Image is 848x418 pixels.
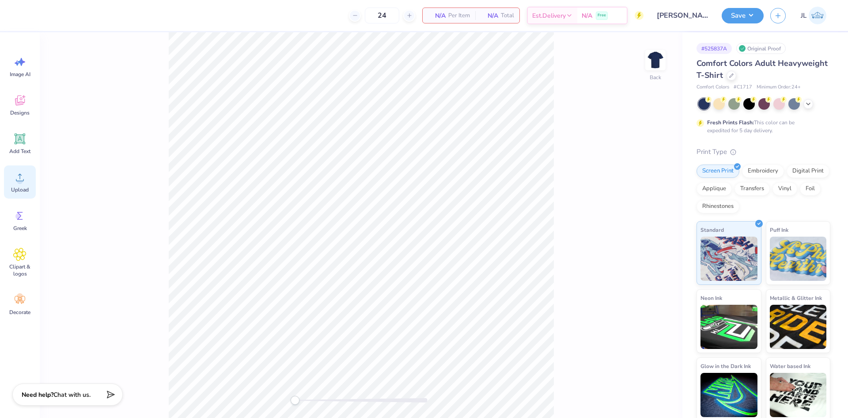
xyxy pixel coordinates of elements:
[770,293,822,303] span: Metallic & Glitter Ink
[428,11,446,20] span: N/A
[700,237,757,281] img: Standard
[9,148,30,155] span: Add Text
[736,43,786,54] div: Original Proof
[697,147,830,157] div: Print Type
[801,11,806,21] span: JL
[697,165,739,178] div: Screen Print
[800,182,821,196] div: Foil
[734,84,752,91] span: # C1717
[10,109,30,116] span: Designs
[650,7,715,24] input: Untitled Design
[598,12,606,19] span: Free
[700,361,751,371] span: Glow in the Dark Ink
[650,73,661,81] div: Back
[770,305,827,349] img: Metallic & Glitter Ink
[448,11,470,20] span: Per Item
[647,51,664,69] img: Back
[481,11,498,20] span: N/A
[365,8,399,23] input: – –
[697,58,828,81] span: Comfort Colors Adult Heavyweight T-Shirt
[291,396,299,405] div: Accessibility label
[11,186,29,193] span: Upload
[5,263,34,277] span: Clipart & logos
[22,391,53,399] strong: Need help?
[53,391,91,399] span: Chat with us.
[770,225,788,234] span: Puff Ink
[700,225,724,234] span: Standard
[10,71,30,78] span: Image AI
[734,182,770,196] div: Transfers
[697,200,739,213] div: Rhinestones
[697,182,732,196] div: Applique
[797,7,830,24] a: JL
[9,309,30,316] span: Decorate
[722,8,764,23] button: Save
[707,119,754,126] strong: Fresh Prints Flash:
[13,225,27,232] span: Greek
[697,84,729,91] span: Comfort Colors
[700,293,722,303] span: Neon Ink
[742,165,784,178] div: Embroidery
[770,361,810,371] span: Water based Ink
[697,43,732,54] div: # 525837A
[582,11,592,20] span: N/A
[787,165,829,178] div: Digital Print
[700,305,757,349] img: Neon Ink
[501,11,514,20] span: Total
[770,237,827,281] img: Puff Ink
[532,11,566,20] span: Est. Delivery
[770,373,827,417] img: Water based Ink
[772,182,797,196] div: Vinyl
[700,373,757,417] img: Glow in the Dark Ink
[707,119,816,134] div: This color can be expedited for 5 day delivery.
[809,7,826,24] img: Jairo Laqui
[757,84,801,91] span: Minimum Order: 24 +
